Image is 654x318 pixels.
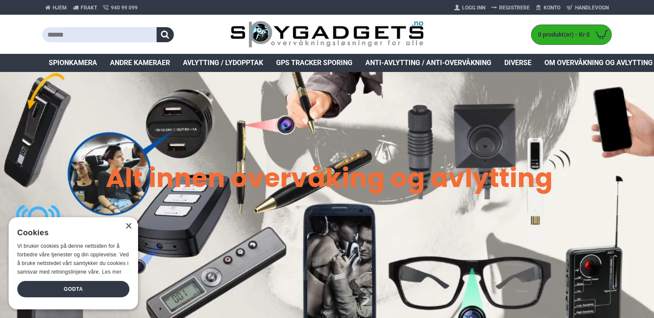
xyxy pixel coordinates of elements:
a: Handlevogn [563,1,612,15]
a: Logg Inn [451,1,488,15]
span: Vi bruker cookies på denne nettsiden for å forbedre våre tjenester og din opplevelse. Ved å bruke... [17,243,129,274]
a: Anti-avlytting / Anti-overvåkning [359,54,498,72]
span: Andre kameraer [110,58,170,68]
a: Andre kameraer [104,54,176,72]
a: Registrere [488,1,533,15]
div: Close [125,223,132,230]
a: Spionkamera [42,54,104,72]
span: 940 99 099 [111,4,138,12]
a: GPS Tracker Sporing [270,54,359,72]
span: Hjem [53,4,67,12]
span: Anti-avlytting / Anti-overvåkning [365,58,491,68]
div: Cookies [17,224,124,242]
span: Logg Inn [462,4,485,12]
a: Avlytting / Lydopptak [176,54,270,72]
span: Frakt [81,4,97,12]
a: 0 produkt(er) - Kr 0 [531,25,611,44]
a: Les mer, opens a new window [102,269,121,275]
span: Avlytting / Lydopptak [183,58,263,68]
span: Spionkamera [49,58,97,68]
div: Godta [17,281,129,297]
a: Konto [533,1,563,15]
span: Registrere [499,4,530,12]
span: Konto [544,4,560,12]
span: GPS Tracker Sporing [276,58,352,68]
span: 0 produkt(er) - Kr 0 [531,30,592,39]
span: Handlevogn [575,4,609,12]
img: SpyGadgets.no [230,21,424,49]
